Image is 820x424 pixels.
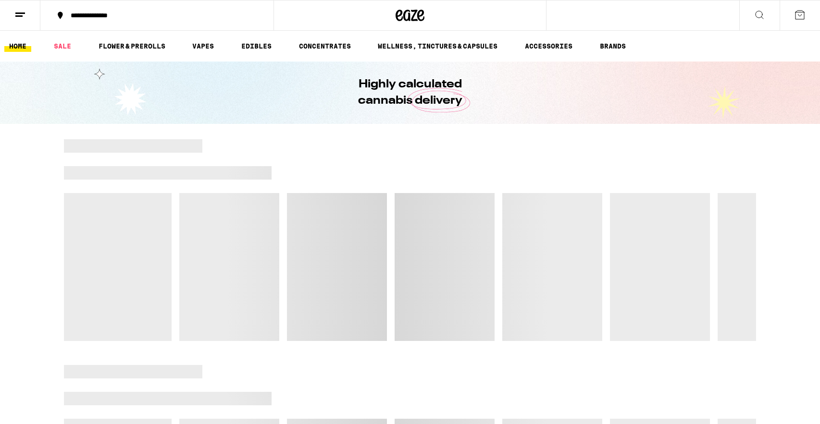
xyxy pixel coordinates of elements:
a: CONCENTRATES [294,40,356,52]
a: BRANDS [595,40,631,52]
a: SALE [49,40,76,52]
h1: Highly calculated cannabis delivery [331,76,489,109]
a: VAPES [187,40,219,52]
a: HOME [4,40,31,52]
a: EDIBLES [236,40,276,52]
a: WELLNESS, TINCTURES & CAPSULES [373,40,502,52]
a: FLOWER & PREROLLS [94,40,170,52]
a: ACCESSORIES [520,40,577,52]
